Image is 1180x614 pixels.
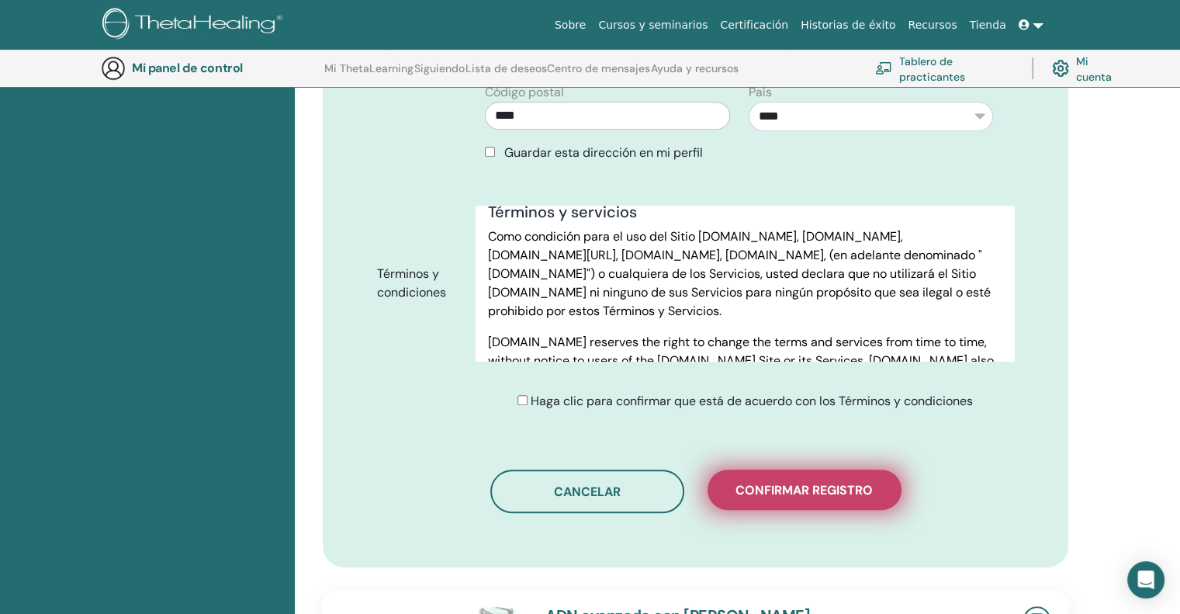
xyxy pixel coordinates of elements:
p: [DOMAIN_NAME] reserves the right to change the terms and services from time to time, without noti... [488,333,1002,463]
font: Haga clic para confirmar que está de acuerdo con los Términos y condiciones [531,393,973,409]
a: Ayuda y recursos [651,62,739,87]
button: Cancelar [490,470,684,513]
img: logo.png [102,8,288,43]
a: Tablero de practicantes [875,51,1013,85]
font: Certificación [720,19,788,31]
font: Términos y servicios [488,202,637,222]
font: Mi panel de control [132,60,243,76]
font: Centro de mensajes [547,61,650,75]
a: Tienda [964,11,1012,40]
img: cog.svg [1052,56,1069,81]
font: Confirmar registro [735,482,873,498]
font: Tienda [970,19,1006,31]
font: Términos y condiciones [377,265,446,300]
a: Mi cuenta [1052,51,1123,85]
font: Sobre [555,19,586,31]
font: País [749,84,772,100]
font: Ayuda y recursos [651,61,739,75]
a: Mi ThetaLearning [324,62,414,87]
font: Cancelar [554,484,621,500]
a: Certificación [714,11,794,40]
a: Lista de deseos [465,62,547,87]
a: Siguiendo [414,62,465,87]
font: Guardar esta dirección en mi perfil [504,144,703,161]
font: Mi ThetaLearning [324,61,414,75]
div: Abrir Intercom Messenger [1127,561,1164,598]
font: Recursos [908,19,957,31]
button: Confirmar registro [708,470,901,510]
img: chalkboard-teacher.svg [875,61,892,75]
font: Cursos y seminarios [598,19,708,31]
font: Lista de deseos [465,61,547,75]
a: Cursos y seminarios [592,11,714,40]
font: Código postal [485,84,564,100]
font: Tablero de practicantes [898,54,964,83]
a: Historias de éxito [794,11,901,40]
a: Sobre [548,11,592,40]
img: generic-user-icon.jpg [101,56,126,81]
font: Siguiendo [414,61,465,75]
font: Como condición para el uso del Sitio [DOMAIN_NAME], [DOMAIN_NAME], [DOMAIN_NAME][URL], [DOMAIN_NA... [488,228,991,319]
font: Historias de éxito [801,19,895,31]
font: Mi cuenta [1075,54,1111,83]
a: Recursos [901,11,963,40]
a: Centro de mensajes [547,62,650,87]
